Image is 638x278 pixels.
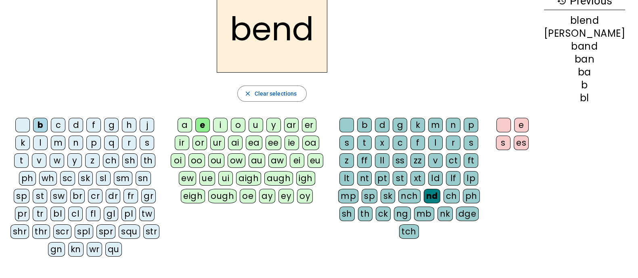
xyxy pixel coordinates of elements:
div: squ [119,224,140,239]
div: r [122,136,136,150]
mat-icon: close [244,90,251,97]
div: m [428,118,443,132]
div: au [249,153,265,168]
div: igh [296,171,315,186]
div: kn [68,242,84,257]
div: band [544,42,625,51]
div: ph [19,171,36,186]
div: thr [32,224,50,239]
div: er [302,118,316,132]
div: st [33,189,47,203]
div: e [195,118,210,132]
div: ai [228,136,243,150]
div: bl [50,207,65,221]
div: sc [60,171,75,186]
div: ay [259,189,275,203]
div: ng [394,207,411,221]
div: or [192,136,207,150]
div: sm [114,171,132,186]
div: bl [544,93,625,103]
div: mp [338,189,358,203]
div: sl [96,171,111,186]
div: ld [428,171,443,186]
div: w [50,153,64,168]
div: sp [362,189,377,203]
div: v [32,153,46,168]
div: j [140,118,154,132]
div: s [464,136,478,150]
div: cr [88,189,102,203]
div: x [375,136,389,150]
div: spl [75,224,93,239]
button: Clear selections [237,86,307,102]
div: s [339,136,354,150]
div: augh [264,171,293,186]
div: br [70,189,85,203]
div: ea [246,136,262,150]
div: l [33,136,48,150]
div: oo [188,153,205,168]
div: sn [136,171,151,186]
div: s [496,136,510,150]
div: shr [10,224,29,239]
div: m [51,136,65,150]
div: aigh [236,171,261,186]
div: cl [68,207,83,221]
div: pr [15,207,29,221]
div: ar [284,118,299,132]
div: gr [141,189,156,203]
div: spr [96,224,116,239]
div: ir [175,136,189,150]
div: sp [14,189,29,203]
div: ph [463,189,480,203]
div: ff [357,153,372,168]
div: f [410,136,425,150]
div: z [339,153,354,168]
div: ew [179,171,196,186]
div: q [104,136,119,150]
div: oe [240,189,256,203]
div: t [357,136,372,150]
div: zz [410,153,425,168]
div: sk [78,171,93,186]
div: qu [105,242,122,257]
div: h [122,118,136,132]
div: sh [339,207,355,221]
div: ch [103,153,119,168]
div: a [178,118,192,132]
div: dr [106,189,120,203]
div: c [51,118,65,132]
div: ey [278,189,294,203]
div: wh [39,171,57,186]
div: d [69,118,83,132]
div: k [15,136,30,150]
div: eigh [181,189,205,203]
div: y [67,153,82,168]
div: o [231,118,245,132]
div: ou [208,153,224,168]
div: k [410,118,425,132]
div: blend [544,16,625,25]
div: gl [104,207,118,221]
div: ct [446,153,460,168]
div: st [393,171,407,186]
div: s [140,136,154,150]
div: scr [53,224,72,239]
div: tr [33,207,47,221]
div: sw [50,189,67,203]
div: ban [544,54,625,64]
div: l [428,136,443,150]
span: Clear selections [255,89,297,98]
div: sh [122,153,138,168]
div: nt [357,171,372,186]
div: v [428,153,443,168]
div: b [33,118,48,132]
div: pt [375,171,389,186]
div: p [464,118,478,132]
div: r [446,136,460,150]
div: lf [446,171,460,186]
div: ow [228,153,245,168]
div: ba [544,67,625,77]
div: lt [339,171,354,186]
div: b [544,80,625,90]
